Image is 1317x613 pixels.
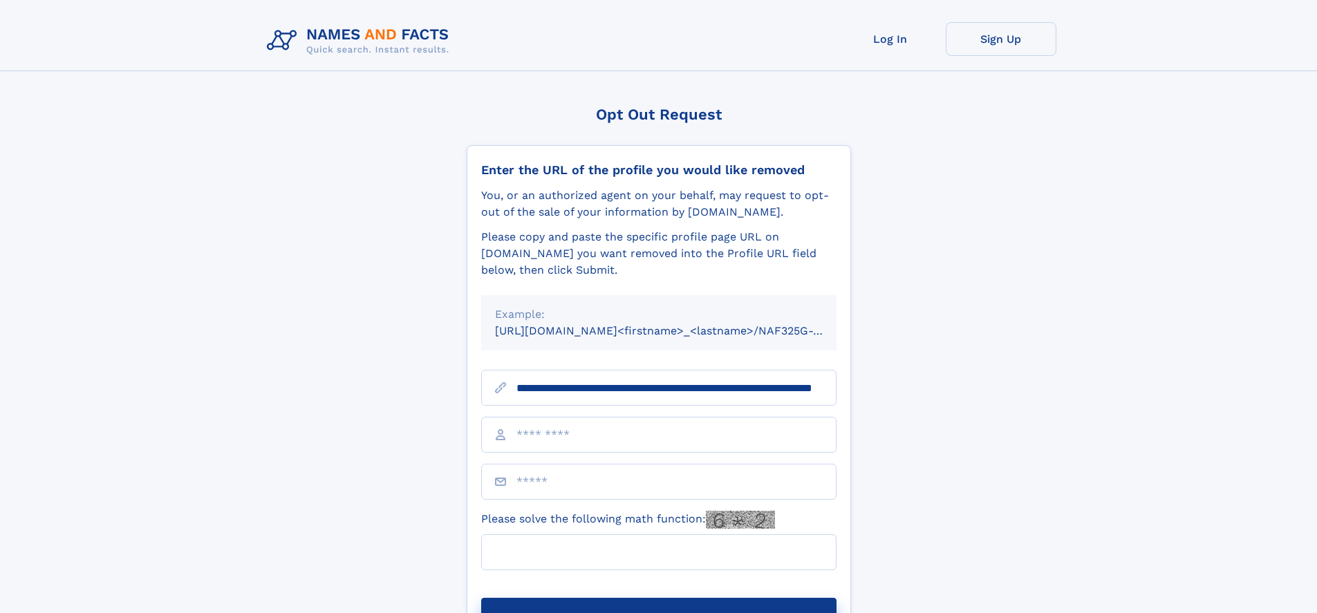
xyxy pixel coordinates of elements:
div: Example: [495,306,823,323]
a: Log In [835,22,946,56]
div: Opt Out Request [467,106,851,123]
img: Logo Names and Facts [261,22,460,59]
a: Sign Up [946,22,1056,56]
small: [URL][DOMAIN_NAME]<firstname>_<lastname>/NAF325G-xxxxxxxx [495,324,863,337]
label: Please solve the following math function: [481,511,775,529]
div: Enter the URL of the profile you would like removed [481,162,837,178]
div: You, or an authorized agent on your behalf, may request to opt-out of the sale of your informatio... [481,187,837,220]
div: Please copy and paste the specific profile page URL on [DOMAIN_NAME] you want removed into the Pr... [481,229,837,279]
